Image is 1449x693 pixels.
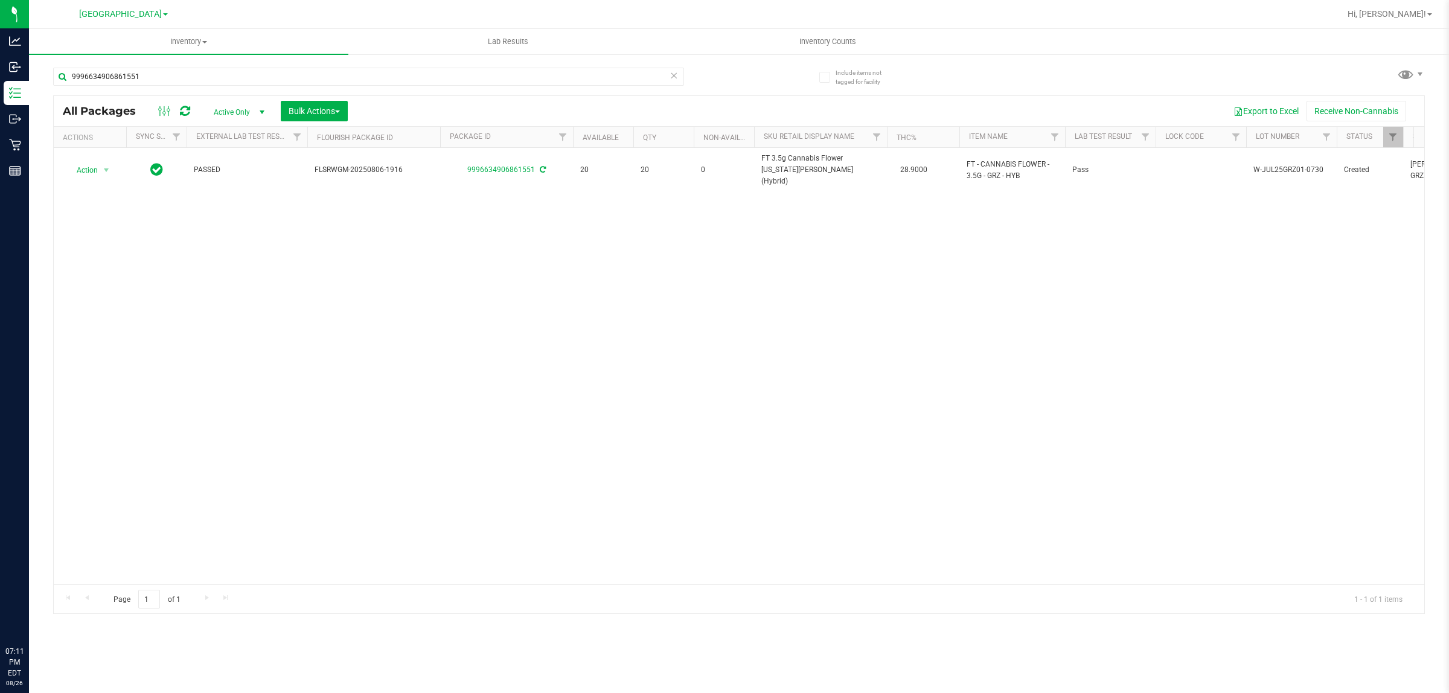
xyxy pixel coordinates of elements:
inline-svg: Reports [9,165,21,177]
a: SKU [1413,132,1427,141]
a: Filter [553,127,573,147]
inline-svg: Outbound [9,113,21,125]
a: Available [583,133,619,142]
button: Bulk Actions [281,101,348,121]
iframe: Resource center unread badge [36,595,50,609]
span: 20 [580,164,626,176]
p: 08/26 [5,679,24,688]
button: Receive Non-Cannabis [1307,101,1406,121]
span: 28.9000 [894,161,933,179]
span: W-JUL25GRZ01-0730 [1253,164,1329,176]
span: Clear [670,68,678,83]
span: Inventory [29,36,348,47]
a: Filter [287,127,307,147]
a: Filter [1136,127,1156,147]
a: Filter [1045,127,1065,147]
inline-svg: Inventory [9,87,21,99]
span: In Sync [150,161,163,178]
span: FT 3.5g Cannabis Flower [US_STATE][PERSON_NAME] (Hybrid) [761,153,880,188]
a: Item Name [969,132,1008,141]
a: Lot Number [1256,132,1299,141]
a: Status [1346,132,1372,141]
a: Inventory [29,29,348,54]
span: Created [1344,164,1396,176]
a: Lock Code [1165,132,1204,141]
span: PASSED [194,164,300,176]
span: Lab Results [472,36,545,47]
div: Actions [63,133,121,142]
a: Filter [1317,127,1337,147]
span: Page of 1 [103,590,190,608]
button: Export to Excel [1226,101,1307,121]
a: Qty [643,133,656,142]
a: Package ID [450,132,491,141]
span: [GEOGRAPHIC_DATA] [79,9,162,19]
span: 0 [701,164,747,176]
span: Action [66,162,98,179]
a: Inventory Counts [668,29,987,54]
span: Hi, [PERSON_NAME]! [1348,9,1426,19]
span: 1 - 1 of 1 items [1345,590,1412,608]
a: Lab Results [348,29,668,54]
span: Bulk Actions [289,106,340,116]
a: 9996634906861551 [467,165,535,174]
span: select [99,162,114,179]
a: Filter [867,127,887,147]
p: 07:11 PM EDT [5,646,24,679]
a: Filter [1226,127,1246,147]
span: FLSRWGM-20250806-1916 [315,164,433,176]
a: THC% [897,133,916,142]
a: External Lab Test Result [196,132,291,141]
span: Pass [1072,164,1148,176]
a: Lab Test Result [1075,132,1132,141]
span: Inventory Counts [783,36,872,47]
a: Flourish Package ID [317,133,393,142]
a: Sync Status [136,132,182,141]
input: 1 [138,590,160,608]
a: Sku Retail Display Name [764,132,854,141]
a: Non-Available [703,133,757,142]
span: Include items not tagged for facility [836,68,896,86]
span: All Packages [63,104,148,118]
span: Sync from Compliance System [538,165,546,174]
iframe: Resource center [12,596,48,633]
a: Filter [1383,127,1403,147]
span: FT - CANNABIS FLOWER - 3.5G - GRZ - HYB [967,159,1058,182]
inline-svg: Inbound [9,61,21,73]
input: Search Package ID, Item Name, SKU, Lot or Part Number... [53,68,684,86]
inline-svg: Retail [9,139,21,151]
inline-svg: Analytics [9,35,21,47]
span: 20 [641,164,686,176]
a: Filter [167,127,187,147]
